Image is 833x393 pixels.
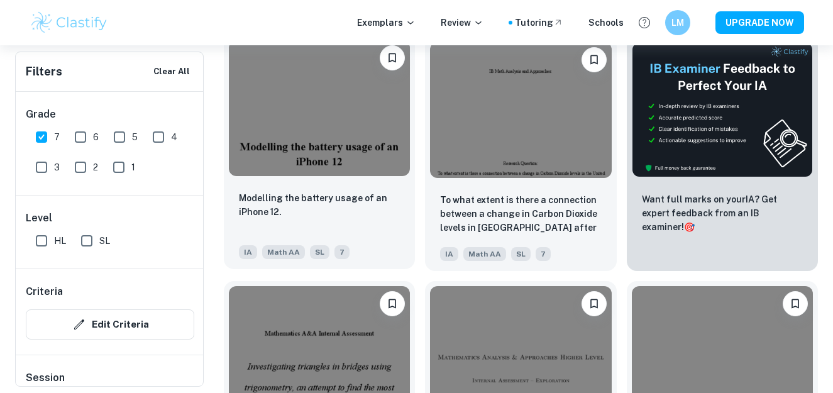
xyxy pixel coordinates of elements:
span: 5 [132,130,138,144]
h6: LM [670,16,685,30]
span: 🎯 [684,222,695,232]
span: 7 [334,245,350,259]
img: Thumbnail [632,42,813,177]
button: LM [665,10,690,35]
p: Review [441,16,483,30]
button: UPGRADE NOW [715,11,804,34]
p: Modelling the battery usage of an iPhone 12. [239,191,400,219]
a: BookmarkModelling the battery usage of an iPhone 12.IAMath AASL7 [224,37,415,271]
span: HL [54,234,66,248]
span: Math AA [463,247,506,261]
span: 4 [171,130,177,144]
h6: Criteria [26,284,63,299]
span: 6 [93,130,99,144]
span: SL [310,245,329,259]
span: SL [511,247,531,261]
p: Want full marks on your IA ? Get expert feedback from an IB examiner! [642,192,803,234]
button: Edit Criteria [26,309,194,340]
span: 2 [93,160,98,174]
h6: Filters [26,63,62,80]
p: Exemplars [357,16,416,30]
span: IA [239,245,257,259]
a: Tutoring [515,16,563,30]
img: Math AA IA example thumbnail: Modelling the battery usage of an iPhone [229,40,410,176]
button: Bookmark [380,45,405,70]
span: SL [99,234,110,248]
img: Clastify logo [30,10,109,35]
span: Math AA [262,245,305,259]
span: 3 [54,160,60,174]
span: 7 [54,130,60,144]
h6: Level [26,211,194,226]
span: IA [440,247,458,261]
span: 1 [131,160,135,174]
span: 7 [536,247,551,261]
p: To what extent is there a connection between a change in Carbon Dioxide levels in the United Stat... [440,193,601,236]
button: Bookmark [783,291,808,316]
button: Clear All [150,62,193,81]
button: Bookmark [582,291,607,316]
a: ThumbnailWant full marks on yourIA? Get expert feedback from an IB examiner! [627,37,818,271]
a: Schools [588,16,624,30]
button: Bookmark [582,47,607,72]
h6: Grade [26,107,194,122]
img: Math AA IA example thumbnail: To what extent is there a connection be [430,42,611,178]
button: Bookmark [380,291,405,316]
button: Help and Feedback [634,12,655,33]
a: Bookmark To what extent is there a connection between a change in Carbon Dioxide levels in the Un... [425,37,616,271]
